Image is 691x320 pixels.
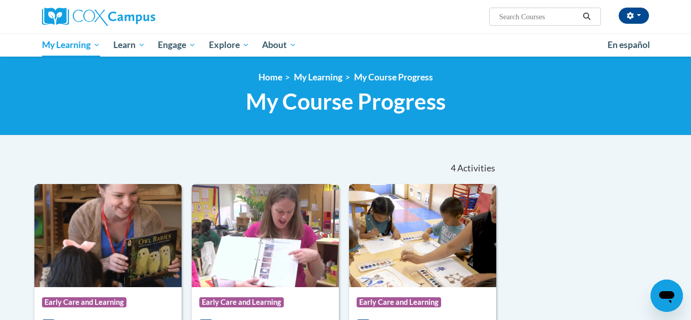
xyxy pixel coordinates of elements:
[42,8,155,26] img: Cox Campus
[349,184,496,287] img: Course Logo
[192,184,339,287] img: Course Logo
[246,88,446,115] span: My Course Progress
[294,72,342,82] a: My Learning
[451,163,456,174] span: 4
[651,280,683,312] iframe: Button to launch messaging window
[619,8,649,24] button: Account Settings
[258,72,282,82] a: Home
[42,39,100,51] span: My Learning
[256,33,304,57] a: About
[608,39,650,50] span: En español
[27,33,664,57] div: Main menu
[457,163,495,174] span: Activities
[579,11,594,23] button: Search
[42,297,126,307] span: Early Care and Learning
[601,34,657,56] a: En español
[498,11,579,23] input: Search Courses
[35,33,107,57] a: My Learning
[151,33,202,57] a: Engage
[158,39,196,51] span: Engage
[42,8,234,26] a: Cox Campus
[262,39,296,51] span: About
[357,297,441,307] span: Early Care and Learning
[107,33,152,57] a: Learn
[199,297,284,307] span: Early Care and Learning
[34,184,182,287] img: Course Logo
[354,72,433,82] a: My Course Progress
[202,33,256,57] a: Explore
[209,39,249,51] span: Explore
[113,39,145,51] span: Learn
